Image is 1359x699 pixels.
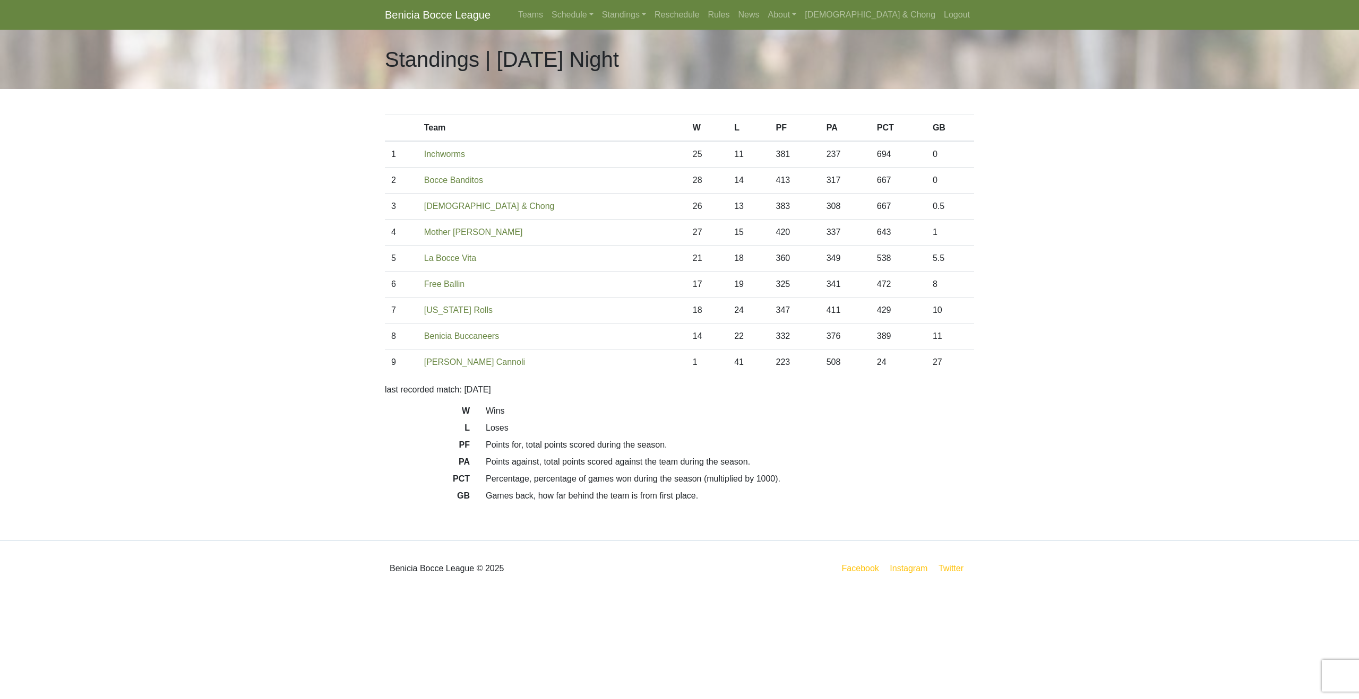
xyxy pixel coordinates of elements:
[926,298,974,324] td: 10
[770,324,820,349] td: 332
[686,194,728,220] td: 26
[888,562,930,575] a: Instagram
[770,349,820,375] td: 223
[686,298,728,324] td: 18
[728,298,769,324] td: 24
[770,272,820,298] td: 325
[820,194,871,220] td: 308
[820,220,871,246] td: 337
[385,349,418,375] td: 9
[820,298,871,324] td: 411
[514,4,547,25] a: Teams
[478,456,982,468] dd: Points against, total points scored against the team during the season.
[704,4,734,25] a: Rules
[926,272,974,298] td: 8
[936,562,972,575] a: Twitter
[385,47,619,72] h1: Standings | [DATE] Night
[385,220,418,246] td: 4
[801,4,940,25] a: [DEMOGRAPHIC_DATA] & Chong
[424,357,525,366] a: [PERSON_NAME] Cannoli
[871,194,926,220] td: 667
[728,168,769,194] td: 14
[728,115,769,142] th: L
[385,298,418,324] td: 7
[385,324,418,349] td: 8
[686,168,728,194] td: 28
[377,473,478,490] dt: PCT
[871,220,926,246] td: 643
[424,150,465,159] a: Inchworms
[424,279,465,289] a: Free Ballin
[820,168,871,194] td: 317
[728,220,769,246] td: 15
[377,490,478,506] dt: GB
[871,246,926,272] td: 538
[820,115,871,142] th: PA
[385,194,418,220] td: 3
[871,349,926,375] td: 24
[926,168,974,194] td: 0
[770,168,820,194] td: 413
[377,405,478,422] dt: W
[478,439,982,451] dd: Points for, total points scored during the season.
[686,349,728,375] td: 1
[734,4,763,25] a: News
[385,383,974,396] p: last recorded match: [DATE]
[424,228,523,237] a: Mother [PERSON_NAME]
[377,422,478,439] dt: L
[686,246,728,272] td: 21
[926,141,974,168] td: 0
[686,115,728,142] th: W
[820,324,871,349] td: 376
[728,349,769,375] td: 41
[926,220,974,246] td: 1
[728,141,769,168] td: 11
[926,349,974,375] td: 27
[940,4,974,25] a: Logout
[686,220,728,246] td: 27
[424,176,483,185] a: Bocce Banditos
[598,4,650,25] a: Standings
[650,4,704,25] a: Reschedule
[770,220,820,246] td: 420
[820,141,871,168] td: 237
[871,168,926,194] td: 667
[770,194,820,220] td: 383
[728,324,769,349] td: 22
[728,246,769,272] td: 18
[377,549,679,588] div: Benicia Bocce League © 2025
[728,194,769,220] td: 13
[478,490,982,502] dd: Games back, how far behind the team is from first place.
[385,141,418,168] td: 1
[424,254,476,263] a: La Bocce Vita
[478,405,982,417] dd: Wins
[385,272,418,298] td: 6
[478,473,982,485] dd: Percentage, percentage of games won during the season (multiplied by 1000).
[686,324,728,349] td: 14
[377,439,478,456] dt: PF
[871,141,926,168] td: 694
[424,305,493,314] a: [US_STATE] Rolls
[820,349,871,375] td: 508
[926,246,974,272] td: 5.5
[820,272,871,298] td: 341
[424,331,499,340] a: Benicia Buccaneers
[763,4,801,25] a: About
[770,115,820,142] th: PF
[871,272,926,298] td: 472
[478,422,982,434] dd: Loses
[728,272,769,298] td: 19
[770,141,820,168] td: 381
[926,324,974,349] td: 11
[871,298,926,324] td: 429
[686,141,728,168] td: 25
[418,115,686,142] th: Team
[385,246,418,272] td: 5
[770,298,820,324] td: 347
[385,4,491,25] a: Benicia Bocce League
[547,4,598,25] a: Schedule
[871,324,926,349] td: 389
[871,115,926,142] th: PCT
[385,168,418,194] td: 2
[926,194,974,220] td: 0.5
